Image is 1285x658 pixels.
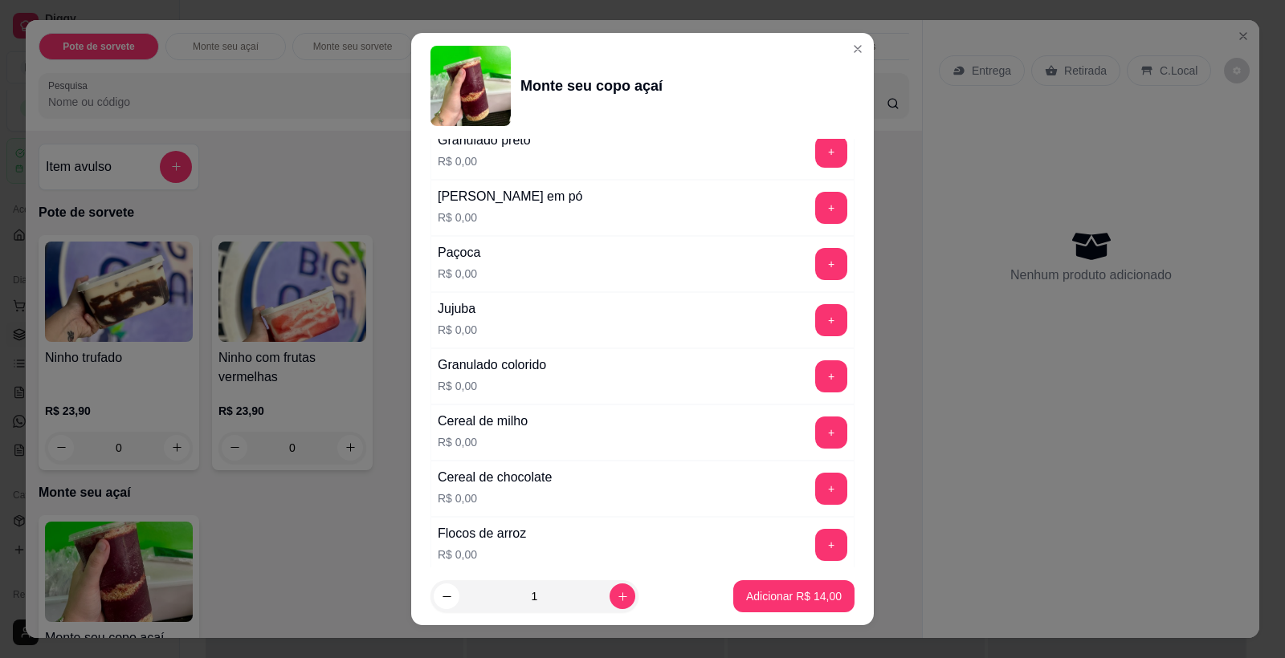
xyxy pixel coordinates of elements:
[438,412,528,431] div: Cereal de milho
[815,192,847,224] button: add
[746,588,842,604] p: Adicionar R$ 14,00
[438,355,546,375] div: Granulado colorido
[520,75,663,97] div: Monte seu copo açaí
[438,266,480,282] p: R$ 0,00
[845,36,871,62] button: Close
[438,153,531,169] p: R$ 0,00
[438,524,526,543] div: Flocos de arroz
[438,243,480,262] div: Paçoca
[438,187,583,206] div: [PERSON_NAME] em pó
[815,136,847,168] button: add
[438,546,526,563] p: R$ 0,00
[438,131,531,150] div: Granulado preto
[430,46,511,126] img: product-image
[438,378,546,394] p: R$ 0,00
[815,529,847,561] button: add
[438,434,528,450] p: R$ 0,00
[438,322,477,338] p: R$ 0,00
[438,299,477,319] div: Jujuba
[815,248,847,280] button: add
[815,473,847,505] button: add
[438,209,583,225] p: R$ 0,00
[438,468,552,487] div: Cereal de chocolate
[815,416,847,449] button: add
[438,490,552,506] p: R$ 0,00
[733,580,855,612] button: Adicionar R$ 14,00
[434,583,459,609] button: decrease-product-quantity
[815,360,847,392] button: add
[815,304,847,336] button: add
[610,583,635,609] button: increase-product-quantity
